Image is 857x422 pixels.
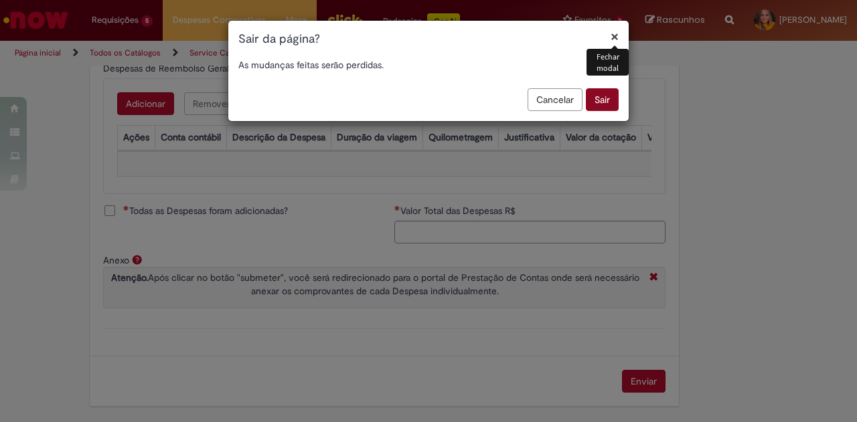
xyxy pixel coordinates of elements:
button: Sair [586,88,619,111]
h1: Sair da página? [238,31,619,48]
button: Fechar modal [611,29,619,43]
p: As mudanças feitas serão perdidas. [238,58,619,72]
div: Fechar modal [587,49,629,76]
button: Cancelar [528,88,582,111]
